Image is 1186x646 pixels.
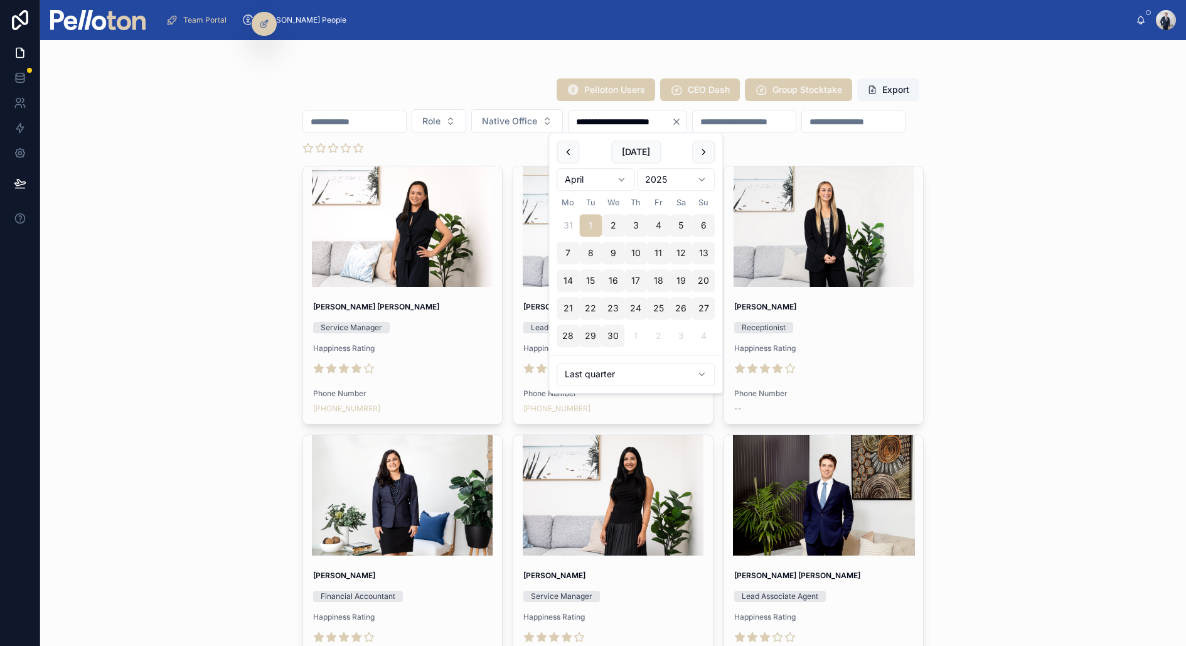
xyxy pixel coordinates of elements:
button: Monday, 14 April 2025, selected [557,269,579,292]
button: Tuesday, 15 April 2025, selected [579,269,602,292]
div: Financial Accountant [321,591,395,602]
div: scrollable content [156,6,1136,34]
a: [PERSON_NAME]ReceptionistHappiness RatingPhone Number-- [724,166,924,424]
th: Sunday [692,196,715,209]
button: Wednesday, 30 April 2025, selected [602,325,624,347]
span: Group Stocktake [772,83,842,96]
div: Pello_profile_Elana__5A_Vista_St_Mosman_(Elana_Hall).jpg [724,166,924,287]
a: [PHONE_NUMBER] [313,404,380,414]
span: Happiness Rating [313,343,493,353]
button: Tuesday, 22 April 2025, selected [579,297,602,320]
a: [PERSON_NAME] People [238,9,355,31]
button: Thursday, 24 April 2025, selected [624,297,647,320]
button: Wednesday, 16 April 2025, selected [602,269,624,292]
span: Phone Number [313,389,493,399]
div: Bhumi_Mamnani.jpg [303,435,503,556]
button: Export [857,78,919,101]
button: [DATE] [611,141,661,163]
th: Wednesday [602,196,624,209]
span: Happiness Rating [523,612,703,622]
button: Sunday, 4 May 2025, selected [692,325,715,347]
th: Friday [647,196,670,209]
span: Phone Number [523,389,703,399]
div: Profiles_5_Vista_Street_Mosman_(LindsayChenPello).jpg [303,166,503,287]
button: Saturday, 5 April 2025, selected [670,214,692,237]
span: CEO Dash [688,83,730,96]
table: April 2025 [557,196,715,347]
button: Wednesday, 9 April 2025, selected [602,242,624,264]
button: Select Button [471,109,563,133]
div: Receptionist [742,322,786,333]
button: Tuesday, 8 April 2025, selected [579,242,602,264]
button: Friday, 25 April 2025, selected [647,297,670,320]
strong: [PERSON_NAME] [PERSON_NAME] [313,302,439,311]
button: Friday, 4 April 2025, selected [647,214,670,237]
span: Phone Number [734,389,914,399]
button: Relative time [557,363,715,385]
button: Monday, 21 April 2025, selected [557,297,579,320]
button: Tuesday, 29 April 2025, selected [579,325,602,347]
button: Sunday, 27 April 2025, selected [692,297,715,320]
th: Saturday [670,196,692,209]
button: Saturday, 26 April 2025, selected [670,297,692,320]
strong: [PERSON_NAME] [523,302,585,311]
button: Thursday, 17 April 2025, selected [624,269,647,292]
div: Service Manager [531,591,592,602]
strong: [PERSON_NAME] [313,571,375,580]
button: Friday, 2 May 2025, selected [647,325,670,347]
strong: [PERSON_NAME] [PERSON_NAME] [734,571,860,580]
strong: [PERSON_NAME] [523,571,585,580]
div: Lead Associate Agent [531,322,607,333]
button: Sunday, 13 April 2025, selected [692,242,715,264]
span: Native Office [482,115,537,127]
button: Thursday, 1 May 2025, selected [624,325,647,347]
div: Lead Associate Agent [742,591,818,602]
button: Monday, 7 April 2025, selected [557,242,579,264]
th: Thursday [624,196,647,209]
div: Service Manager [321,322,382,333]
span: Happiness Rating [313,612,493,622]
span: Happiness Rating [734,343,914,353]
div: NialaSoley2.jpg [513,435,713,556]
span: Happiness Rating [523,343,703,353]
span: Team Portal [183,15,227,25]
a: Team Portal [162,9,235,31]
button: Tuesday, 1 April 2025, selected [579,214,602,237]
div: Kane-Phillips.jpg [724,435,924,556]
span: Role [422,115,441,127]
button: Monday, 31 March 2025 [557,214,579,237]
button: Wednesday, 23 April 2025, selected [602,297,624,320]
button: Monday, 28 April 2025, selected [557,325,579,347]
button: Pelloton Users [557,78,655,101]
span: Pelloton Users [584,83,645,96]
a: [PERSON_NAME] [PERSON_NAME]Service ManagerHappiness RatingPhone Number[PHONE_NUMBER] [302,166,503,424]
div: Profiles_5_Vista_Street_Mosman_(NicholasPerry).jpg [513,166,713,287]
button: Wednesday, 2 April 2025, selected [602,214,624,237]
span: [PERSON_NAME] People [259,15,346,25]
button: Saturday, 19 April 2025, selected [670,269,692,292]
span: Happiness Rating [734,612,914,622]
button: Friday, 11 April 2025, selected [647,242,670,264]
button: Thursday, 10 April 2025, selected [624,242,647,264]
button: Clear [671,117,686,127]
a: [PHONE_NUMBER] [523,404,590,414]
button: Select Button [412,109,466,133]
button: Saturday, 12 April 2025, selected [670,242,692,264]
button: Thursday, 3 April 2025, selected [624,214,647,237]
th: Monday [557,196,579,209]
strong: [PERSON_NAME] [734,302,796,311]
button: Friday, 18 April 2025, selected [647,269,670,292]
button: Saturday, 3 May 2025, selected [670,325,692,347]
a: [PERSON_NAME]Lead Associate AgentHappiness RatingPhone Number[PHONE_NUMBER] [513,166,713,424]
th: Tuesday [579,196,602,209]
span: -- [734,404,742,414]
button: Group Stocktake [745,78,852,101]
button: CEO Dash [660,78,740,101]
button: Sunday, 20 April 2025, selected [692,269,715,292]
button: Sunday, 6 April 2025, selected [692,214,715,237]
img: App logo [50,10,146,30]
